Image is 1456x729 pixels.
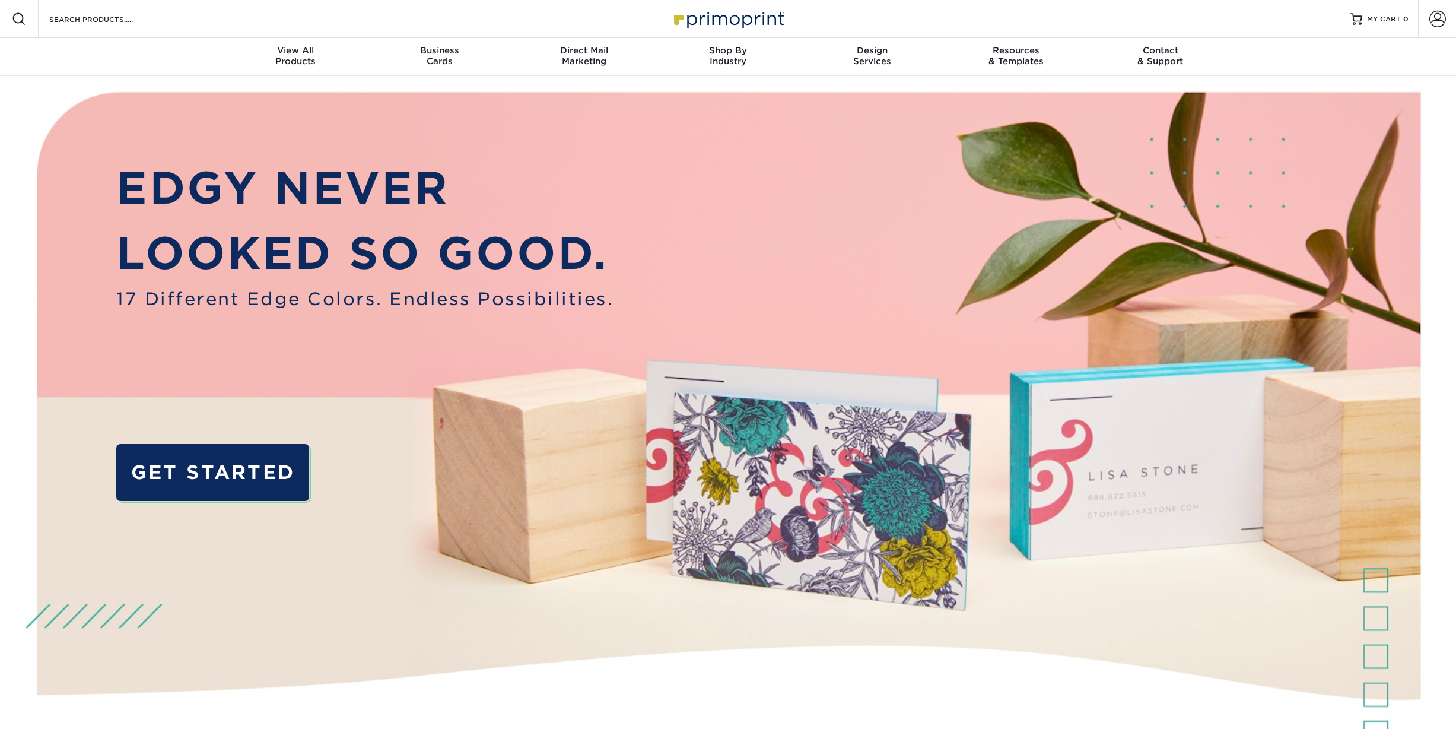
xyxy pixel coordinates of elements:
span: Shop By [656,45,800,56]
span: Business [368,45,512,56]
p: EDGY NEVER [116,156,613,221]
a: Direct MailMarketing [512,38,656,76]
div: & Templates [944,45,1088,66]
div: Products [224,45,368,66]
div: Industry [656,45,800,66]
span: 0 [1403,15,1409,23]
a: Shop ByIndustry [656,38,800,76]
span: Direct Mail [512,45,656,56]
span: Contact [1088,45,1232,56]
img: Primoprint [669,6,787,31]
span: Resources [944,45,1088,56]
div: Marketing [512,45,656,66]
span: 17 Different Edge Colors. Endless Possibilities. [116,286,613,312]
span: MY CART [1367,14,1401,24]
div: Cards [368,45,512,66]
div: & Support [1088,45,1232,66]
span: Design [800,45,944,56]
a: GET STARTED [116,444,309,502]
p: LOOKED SO GOOD. [116,221,613,286]
a: Resources& Templates [944,38,1088,76]
div: Services [800,45,944,66]
a: Contact& Support [1088,38,1232,76]
a: DesignServices [800,38,944,76]
input: SEARCH PRODUCTS..... [48,12,164,26]
a: BusinessCards [368,38,512,76]
a: View AllProducts [224,38,368,76]
span: View All [224,45,368,56]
